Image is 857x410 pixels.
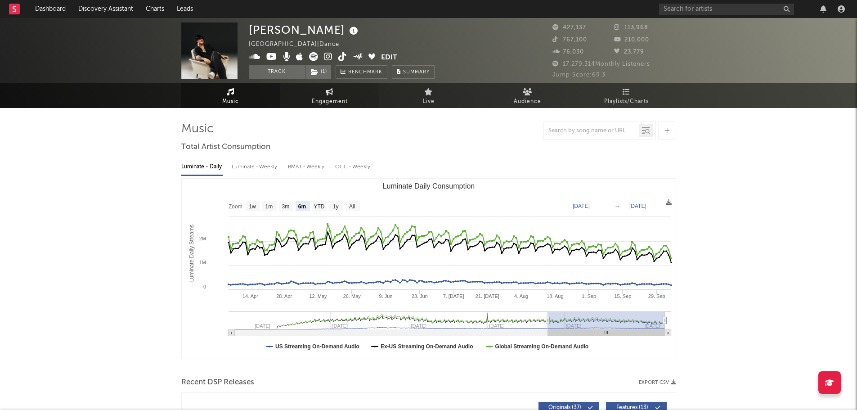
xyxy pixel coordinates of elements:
[544,127,639,135] input: Search by song name or URL
[232,159,279,175] div: Luminate - Weekly
[639,380,676,385] button: Export CSV
[629,203,646,209] text: [DATE]
[275,343,359,350] text: US Streaming On-Demand Audio
[547,293,563,299] text: 18. Aug
[348,67,382,78] span: Benchmark
[280,83,379,108] a: Engagement
[379,293,392,299] text: 9. Jun
[648,293,665,299] text: 29. Sep
[614,25,648,31] span: 113,968
[615,203,620,209] text: →
[181,83,280,108] a: Music
[181,377,254,388] span: Recent DSP Releases
[249,39,350,50] div: [GEOGRAPHIC_DATA] | Dance
[199,236,206,241] text: 2M
[573,203,590,209] text: [DATE]
[478,83,577,108] a: Audience
[222,96,239,107] span: Music
[199,260,206,265] text: 1M
[343,293,361,299] text: 26. May
[249,23,360,37] div: [PERSON_NAME]
[582,293,596,299] text: 1. Sep
[309,293,327,299] text: 12. May
[182,179,676,359] svg: Luminate Daily Consumption
[552,25,586,31] span: 427,137
[288,159,326,175] div: BMAT - Weekly
[305,65,332,79] span: ( 1 )
[229,203,242,210] text: Zoom
[552,61,650,67] span: 17,279,314 Monthly Listeners
[305,65,331,79] button: (1)
[514,293,528,299] text: 4. Aug
[604,96,649,107] span: Playlists/Charts
[614,49,644,55] span: 23,779
[614,37,649,43] span: 210,000
[411,293,427,299] text: 23. Jun
[276,293,292,299] text: 28. Apr
[577,83,676,108] a: Playlists/Charts
[423,96,435,107] span: Live
[381,52,397,63] button: Edit
[332,203,338,210] text: 1y
[403,70,430,75] span: Summary
[552,72,606,78] span: Jump Score: 69.3
[659,4,794,15] input: Search for artists
[312,96,348,107] span: Engagement
[249,65,305,79] button: Track
[314,203,324,210] text: YTD
[249,203,256,210] text: 1w
[380,343,473,350] text: Ex-US Streaming On-Demand Audio
[443,293,464,299] text: 7. [DATE]
[335,159,371,175] div: OCC - Weekly
[475,293,499,299] text: 21. [DATE]
[242,293,258,299] text: 14. Apr
[614,293,631,299] text: 15. Sep
[265,203,273,210] text: 1m
[181,142,270,153] span: Total Artist Consumption
[552,49,584,55] span: 76,030
[349,203,354,210] text: All
[392,65,435,79] button: Summary
[188,225,194,282] text: Luminate Daily Streams
[382,182,475,190] text: Luminate Daily Consumption
[181,159,223,175] div: Luminate - Daily
[282,203,289,210] text: 3m
[203,284,206,289] text: 0
[495,343,588,350] text: Global Streaming On-Demand Audio
[552,37,587,43] span: 767,100
[514,96,541,107] span: Audience
[379,83,478,108] a: Live
[336,65,387,79] a: Benchmark
[298,203,305,210] text: 6m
